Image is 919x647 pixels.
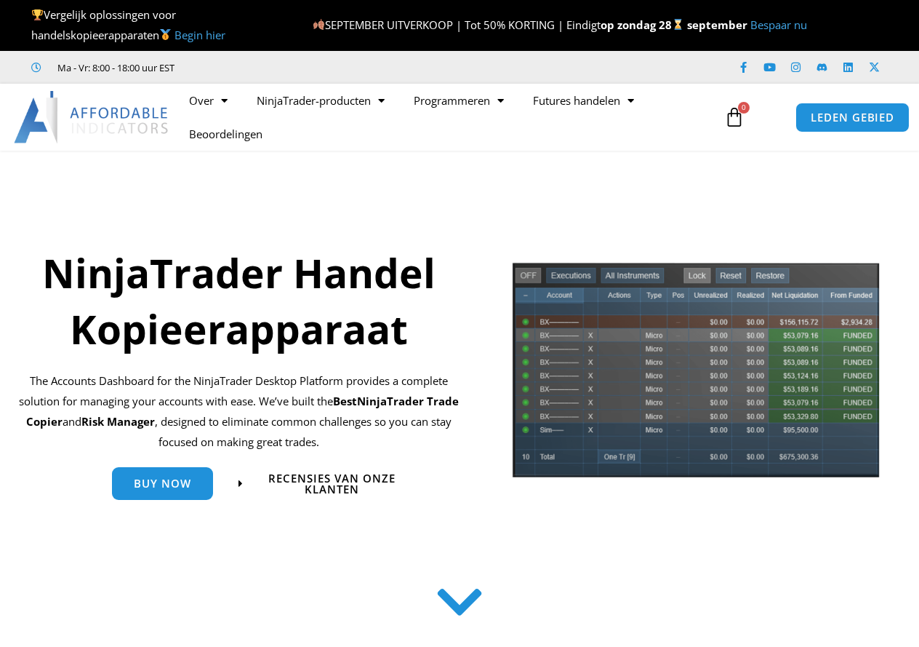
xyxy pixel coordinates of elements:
a: Beoordelingen [174,117,277,151]
a: Buy Now [112,467,213,500]
a: Begin hier [174,28,225,42]
img: 🍂 [313,19,324,30]
a: Futures handelen [518,84,649,117]
font: Futures handelen [533,93,620,108]
span: Vergelijk oplossingen voor handelskopieerapparaten [31,7,225,42]
a: NinjaTrader-producten [242,84,399,117]
img: 🏆 [32,9,43,20]
h1: NinjaTrader Handel Kopieerapparaat [11,245,467,357]
strong: op zondag 28 september [601,17,747,32]
a: LEDEN GEBIED [795,103,910,132]
img: ⌛ [673,19,683,30]
nav: Menu [174,84,717,151]
iframe: Customer reviews powered by Trustpilot [195,60,413,75]
img: tradecopier | Affordable Indicators – NinjaTrader [511,261,880,488]
font: NinjaTrader-producten [257,93,371,108]
span: Buy Now [134,478,191,489]
font: Programmeren [414,93,490,108]
a: Bespaar nu [750,17,807,32]
strong: NinjaTrader Trade Copier [26,394,459,429]
a: Programmeren [399,84,518,117]
font: Over [189,93,214,108]
span: Recensies van onze klanten [251,473,414,495]
span: 0 [738,102,750,114]
strong: Risk Manager [81,414,155,429]
span: LEDEN GEBIED [811,112,894,123]
span: SEPTEMBER UITVERKOOP | Tot 50% KORTING | Eindigt [313,17,601,32]
img: 🥇 [160,29,171,40]
a: Recensies van onze klanten [238,473,414,495]
p: The Accounts Dashboard for the NinjaTrader Desktop Platform provides a complete solution for mana... [11,371,467,452]
a: Over [174,84,242,117]
span: Ma - Vr: 8:00 - 18:00 uur EST [54,59,174,76]
b: Best [333,394,357,408]
img: LogoAI | Affordable Indicators – NinjaTrader [14,91,170,143]
a: 0 [702,96,766,138]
